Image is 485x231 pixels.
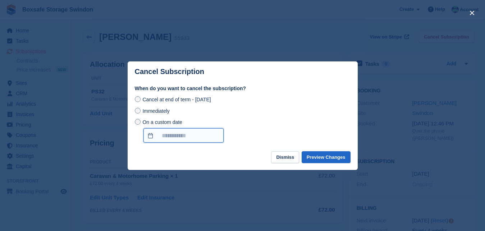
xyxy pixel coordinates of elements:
[135,108,141,114] input: Immediately
[302,151,351,163] button: Preview Changes
[143,128,224,143] input: On a custom date
[142,119,182,125] span: On a custom date
[135,119,141,125] input: On a custom date
[466,7,478,19] button: close
[135,68,204,76] p: Cancel Subscription
[135,85,351,92] label: When do you want to cancel the subscription?
[142,108,169,114] span: Immediately
[142,97,211,102] span: Cancel at end of term - [DATE]
[271,151,299,163] button: Dismiss
[135,96,141,102] input: Cancel at end of term - [DATE]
